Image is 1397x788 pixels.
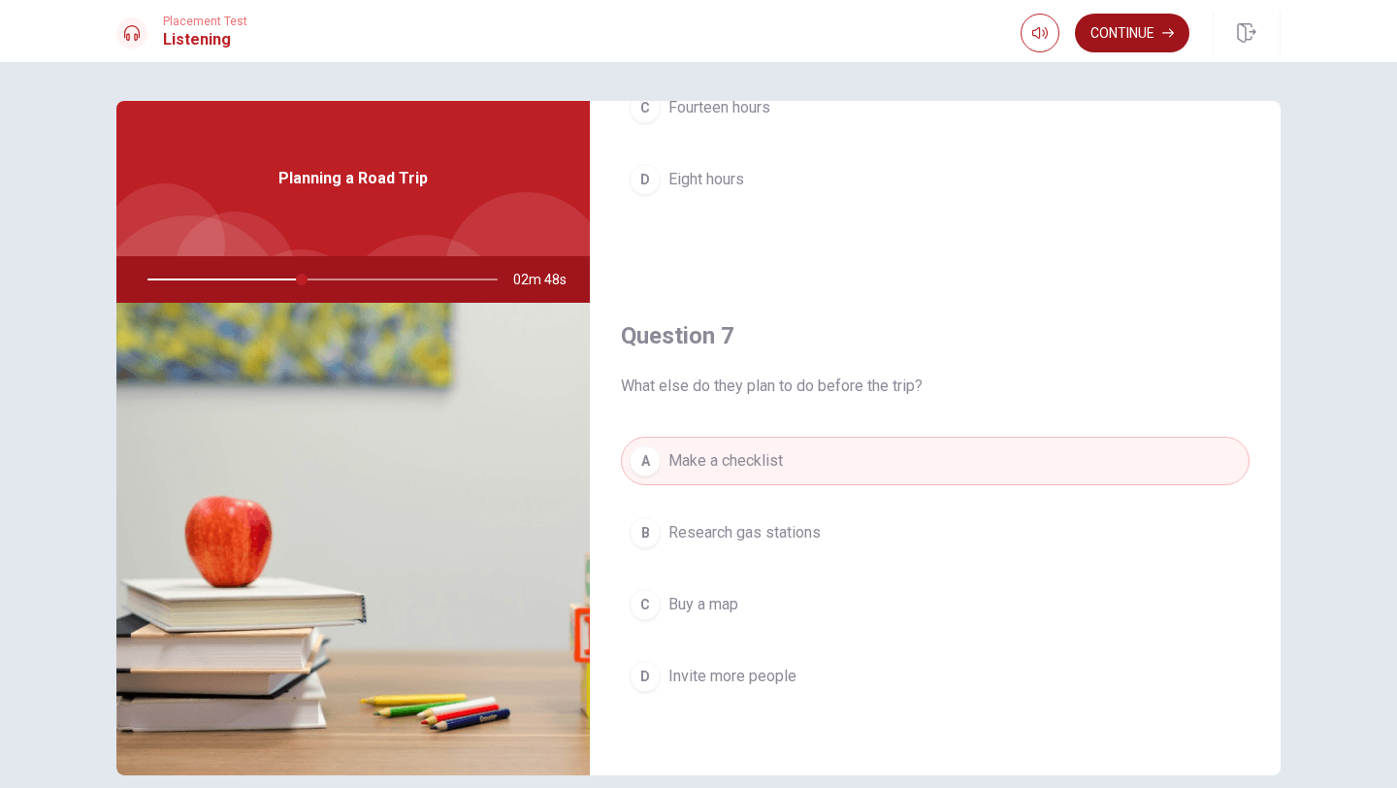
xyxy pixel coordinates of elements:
[630,589,661,620] div: C
[668,521,821,544] span: Research gas stations
[621,652,1250,701] button: DInvite more people
[163,28,247,51] h1: Listening
[513,256,582,303] span: 02m 48s
[621,83,1250,132] button: CFourteen hours
[668,665,796,688] span: Invite more people
[630,164,661,195] div: D
[668,593,738,616] span: Buy a map
[630,445,661,476] div: A
[668,168,744,191] span: Eight hours
[621,437,1250,485] button: AMake a checklist
[621,155,1250,204] button: DEight hours
[278,167,428,190] span: Planning a Road Trip
[621,580,1250,629] button: CBuy a map
[668,449,783,473] span: Make a checklist
[621,375,1250,398] span: What else do they plan to do before the trip?
[116,303,590,775] img: Planning a Road Trip
[1075,14,1189,52] button: Continue
[621,320,1250,351] h4: Question 7
[163,15,247,28] span: Placement Test
[621,509,1250,557] button: BResearch gas stations
[630,661,661,692] div: D
[668,96,770,119] span: Fourteen hours
[630,92,661,123] div: C
[630,517,661,548] div: B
